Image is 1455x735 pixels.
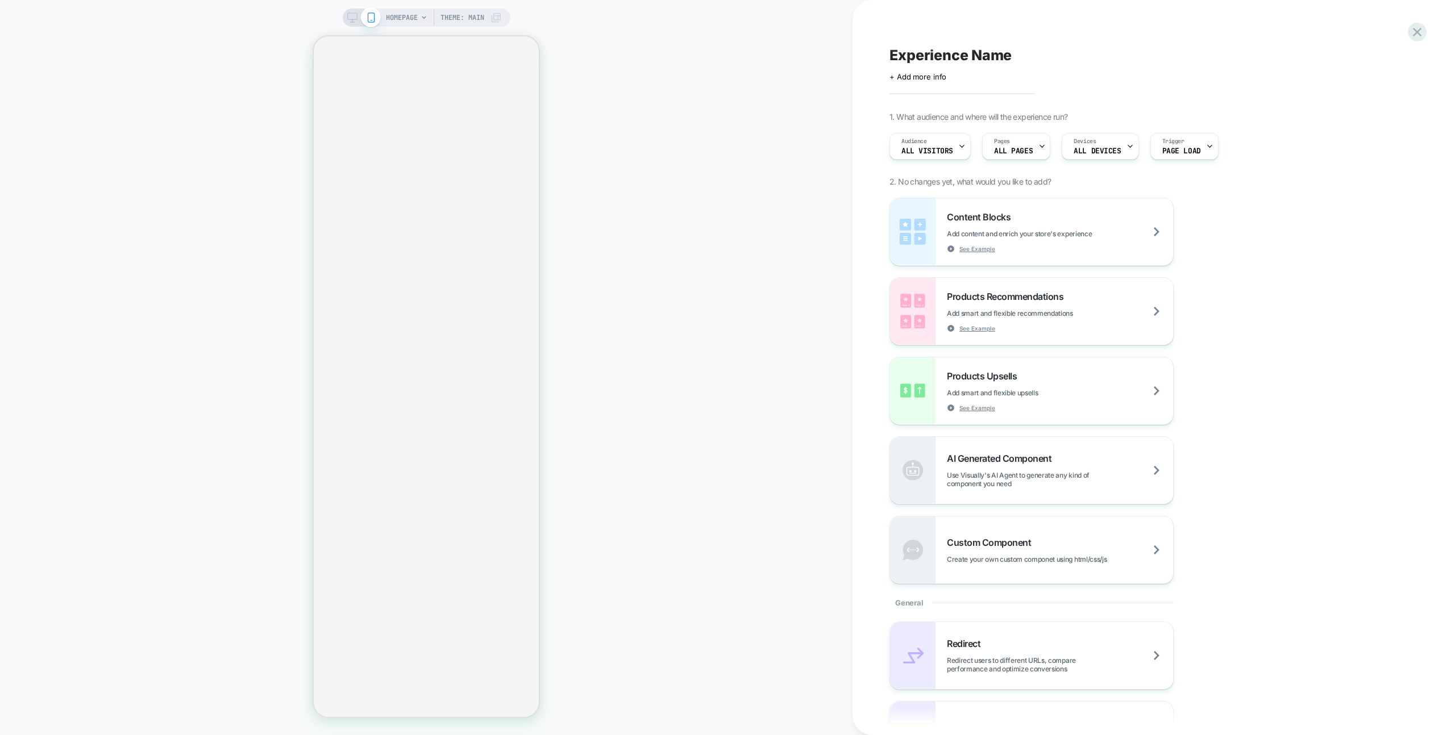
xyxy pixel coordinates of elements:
span: Products Recommendations [947,291,1069,302]
span: Products Upsells [947,370,1022,382]
span: Content Blocks [947,211,1016,223]
span: Audience [901,137,927,145]
span: Devices [1074,137,1096,145]
span: Use Visually's AI Agent to generate any kind of component you need [947,471,1173,488]
div: General [889,584,1174,621]
span: See Example [959,324,995,332]
span: See Example [959,404,995,412]
span: Page Load [1162,147,1201,155]
span: ALL DEVICES [1074,147,1121,155]
span: HOMEPAGE [386,9,418,27]
span: Add content and enrich your store's experience [947,229,1149,238]
span: Create your own custom componet using html/css/js [947,555,1163,563]
span: ALL PAGES [994,147,1033,155]
span: + Add more info [889,72,946,81]
span: Theme Test [947,722,1001,733]
span: 2. No changes yet, what would you like to add? [889,177,1051,186]
span: Pages [994,137,1010,145]
span: Custom Component [947,537,1037,548]
span: Redirect users to different URLs, compare performance and optimize conversions [947,656,1173,673]
span: 1. What audience and where will the experience run? [889,112,1067,122]
span: Add smart and flexible recommendations [947,309,1130,318]
span: All Visitors [901,147,953,155]
span: Add smart and flexible upsells [947,389,1095,397]
span: Theme: MAIN [440,9,484,27]
span: Trigger [1162,137,1184,145]
span: Experience Name [889,47,1012,64]
span: See Example [959,245,995,253]
span: Redirect [947,638,986,649]
span: AI Generated Component [947,453,1057,464]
